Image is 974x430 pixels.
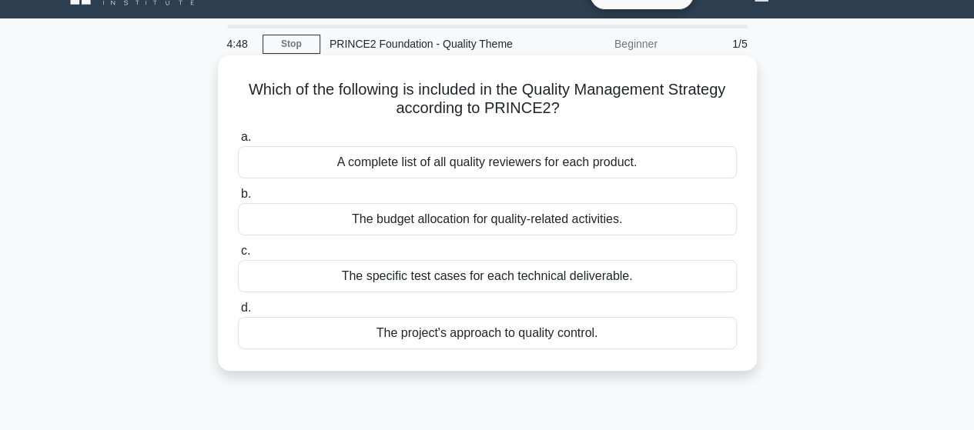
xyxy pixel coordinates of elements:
div: Beginner [532,28,667,59]
div: A complete list of all quality reviewers for each product. [238,146,737,178]
div: PRINCE2 Foundation - Quality Theme [320,28,532,59]
div: The budget allocation for quality-related activities. [238,203,737,235]
h5: Which of the following is included in the Quality Management Strategy according to PRINCE2? [236,80,738,118]
span: c. [241,244,250,257]
div: 1/5 [667,28,757,59]
div: The specific test cases for each technical deliverable. [238,260,737,292]
span: d. [241,301,251,314]
span: b. [241,187,251,200]
span: a. [241,130,251,143]
a: Stop [263,35,320,54]
div: 4:48 [218,28,263,59]
div: The project's approach to quality control. [238,317,737,349]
